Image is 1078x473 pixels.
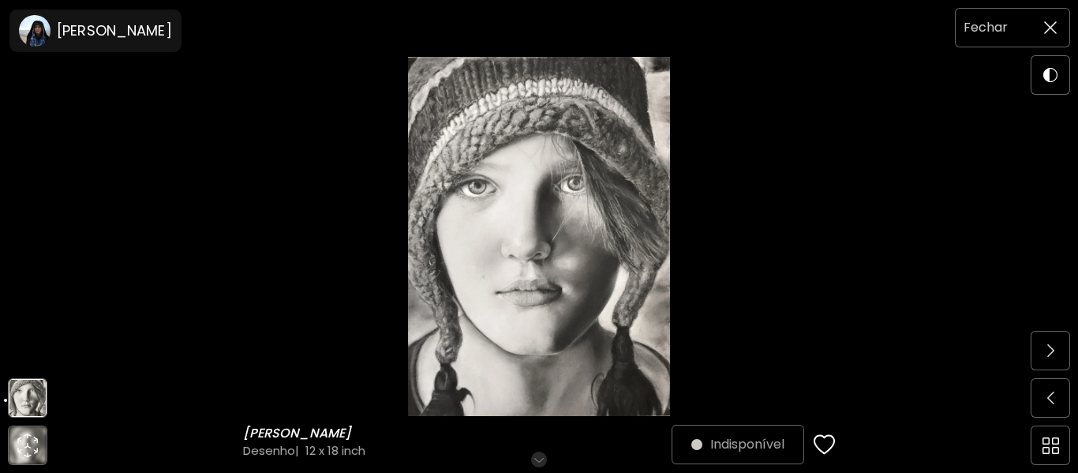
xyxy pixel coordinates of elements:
div: animation [15,433,40,458]
button: favorites [804,423,845,466]
h4: Desenho | 12 x 18 inch [243,442,672,459]
img: favorites [814,433,836,456]
h6: [PERSON_NAME] [243,426,355,441]
h6: [PERSON_NAME] [57,21,172,40]
h6: Fechar [964,17,1008,38]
